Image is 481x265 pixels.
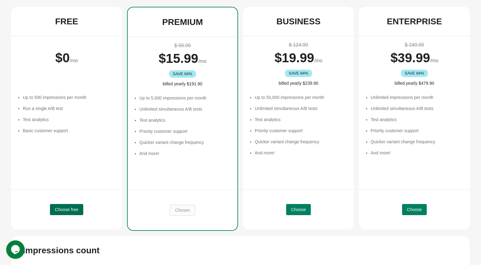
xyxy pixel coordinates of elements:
[139,150,231,157] li: And more!
[50,204,83,215] button: Choose free
[285,70,312,77] div: SAVE 84%
[371,128,464,134] li: Priority customer support
[134,42,231,49] div: $ 99.99
[158,51,198,66] span: $ 15.99
[314,58,323,63] span: /mo
[371,139,464,145] li: Quicker variant change frequency
[55,17,78,26] div: FREE
[430,58,438,63] span: /mo
[402,204,427,215] button: Choose
[23,116,116,123] li: Test analytics
[274,51,314,65] span: $ 19.99
[371,94,464,100] li: Unlimited impressions per month
[255,105,348,112] li: Unlimited simultaneous A/B tests
[401,70,428,77] div: SAVE 84%
[286,204,311,215] button: Choose
[139,117,231,123] li: Test analytics
[371,116,464,123] li: Test analytics
[365,41,464,49] div: $ 249.99
[23,246,100,255] div: Impressions count
[162,17,203,27] div: PREMIUM
[255,150,348,156] li: And more!
[70,58,78,63] span: /mo
[407,207,422,212] span: Choose
[139,139,231,145] li: Quicker variant change frequency
[255,116,348,123] li: Test analytics
[291,207,306,212] span: Choose
[139,128,231,134] li: Priority customer support
[255,94,348,100] li: Up to 50,000 impressions per month
[255,139,348,145] li: Quicker variant change frequency
[23,94,116,100] li: Up to 500 impressions per month
[255,128,348,134] li: Priority customer support
[23,128,116,134] li: Basic customer support
[6,240,26,259] iframe: chat widget
[134,81,231,87] div: billed yearly $191.90
[249,41,348,49] div: $ 124.99
[23,105,116,112] li: Run a single A/B test
[139,95,231,101] li: Up to 5,000 impressions per month
[365,80,464,86] div: billed yearly $479.90
[390,51,430,65] span: $ 39.99
[387,17,442,26] div: ENTERPRISE
[276,17,320,26] div: BUSINESS
[249,80,348,86] div: billed yearly $239.90
[198,59,207,64] span: /mo
[371,150,464,156] li: And more!
[55,207,78,212] span: Choose free
[55,51,70,65] span: $ 0
[139,106,231,112] li: Unlimited simultaneous A/B tests
[371,105,464,112] li: Unlimited simultaneous A/B tests
[169,70,196,78] div: SAVE 84%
